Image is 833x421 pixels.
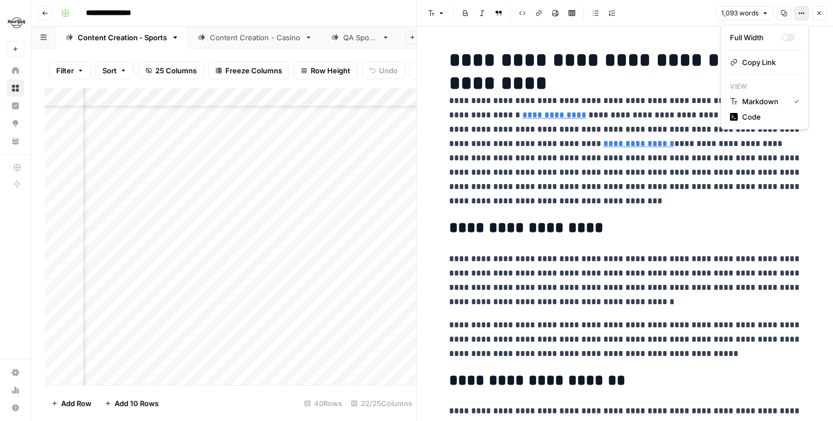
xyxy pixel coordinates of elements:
button: Row Height [294,62,358,79]
div: Full Width [730,32,781,43]
a: Content Creation - Casino [188,26,322,48]
a: Settings [7,364,24,381]
button: Help + Support [7,399,24,417]
a: Opportunities [7,115,24,132]
a: Home [7,62,24,79]
span: Code [742,111,795,122]
a: Content Creation - Sports [56,26,188,48]
button: Workspace: Hard Rock Digital [7,9,24,36]
button: Freeze Columns [208,62,289,79]
div: Content Creation - Casino [210,32,300,43]
button: Sort [95,62,134,79]
button: Add 10 Rows [98,395,165,412]
button: Undo [362,62,405,79]
span: Row Height [311,65,350,76]
span: Filter [56,65,74,76]
span: 1,093 words [721,8,759,18]
span: Undo [379,65,398,76]
a: Your Data [7,132,24,150]
p: View [726,79,804,94]
a: Browse [7,79,24,97]
button: 1,093 words [716,6,773,20]
div: 22/25 Columns [347,395,416,412]
a: Insights [7,97,24,115]
span: Sort [102,65,117,76]
button: 25 Columns [138,62,204,79]
a: Usage [7,381,24,399]
div: Content Creation - Sports [78,32,167,43]
span: Copy Link [742,57,795,68]
span: Add 10 Rows [115,398,159,409]
button: Filter [49,62,91,79]
div: QA Sports [343,32,377,43]
span: 25 Columns [155,65,197,76]
span: Markdown [742,96,785,107]
span: Freeze Columns [225,65,282,76]
div: 40 Rows [300,395,347,412]
button: Add Row [45,395,98,412]
img: Hard Rock Digital Logo [7,13,26,33]
a: QA Sports [322,26,399,48]
span: Add Row [61,398,91,409]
